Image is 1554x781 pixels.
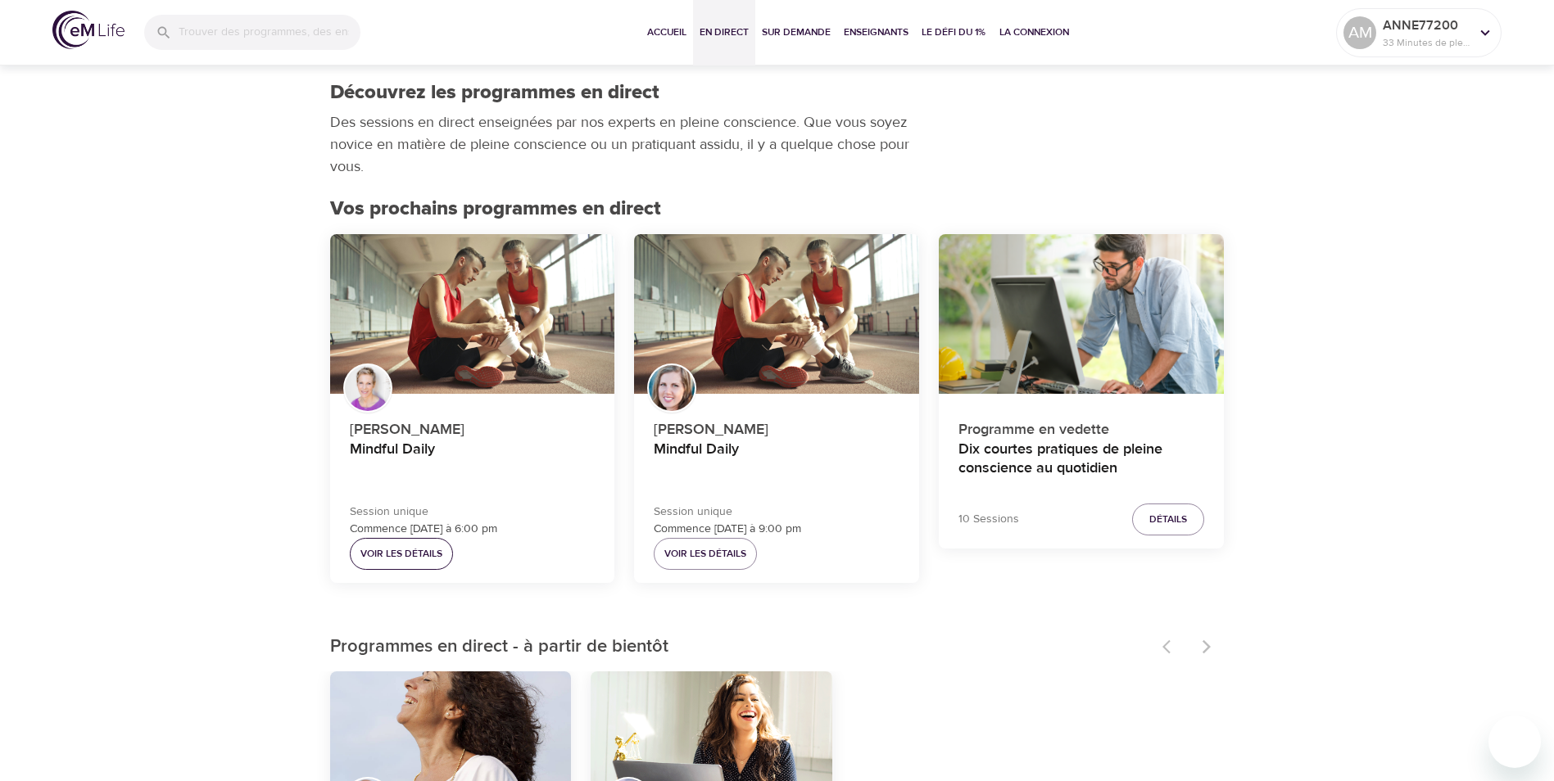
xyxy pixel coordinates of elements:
p: Programmes en direct - à partir de bientôt [330,634,1153,661]
p: Des sessions en direct enseignées par nos experts en pleine conscience. Que vous soyez novice en ... [330,111,945,178]
iframe: Bouton de lancement de la fenêtre de messagerie [1488,716,1541,768]
p: 33 Minutes de pleine conscience [1383,35,1470,50]
p: 10 Sessions [958,511,1019,528]
p: Programme en vedette [958,412,1204,440]
p: Commence [DATE] à 9:00 pm [654,521,801,538]
img: logo [52,11,125,49]
button: Voir les détails [654,538,757,570]
h2: Vos prochains programmes en direct [330,197,1225,221]
button: Détails [1132,503,1204,535]
button: Dix courtes pratiques de pleine conscience au quotidien [939,234,1224,395]
span: Voir les détails [664,545,746,562]
span: Enseignants [844,24,908,41]
h1: Découvrez les programmes en direct [330,81,659,105]
p: [PERSON_NAME] [654,412,899,440]
p: Session unique [654,503,801,521]
span: Voir les détails [360,545,442,562]
p: ANNE77200 [1383,16,1470,35]
button: Voir les détails [350,538,453,570]
span: Accueil [647,24,686,41]
p: [PERSON_NAME] [350,412,596,440]
span: Le défi du 1% [922,24,986,41]
span: Sur demande [762,24,831,41]
span: Détails [1149,511,1187,528]
button: Mindful Daily [634,234,919,395]
span: En direct [700,24,749,41]
p: Session unique [350,503,497,521]
h4: Mindful Daily [654,440,899,480]
h4: Dix courtes pratiques de pleine conscience au quotidien [958,440,1204,480]
input: Trouver des programmes, des enseignants, etc... [179,15,360,50]
h4: Mindful Daily [350,440,596,480]
button: Mindful Daily [330,234,615,395]
p: Commence [DATE] à 6:00 pm [350,521,497,538]
span: La Connexion [999,24,1069,41]
div: AM [1343,16,1376,49]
